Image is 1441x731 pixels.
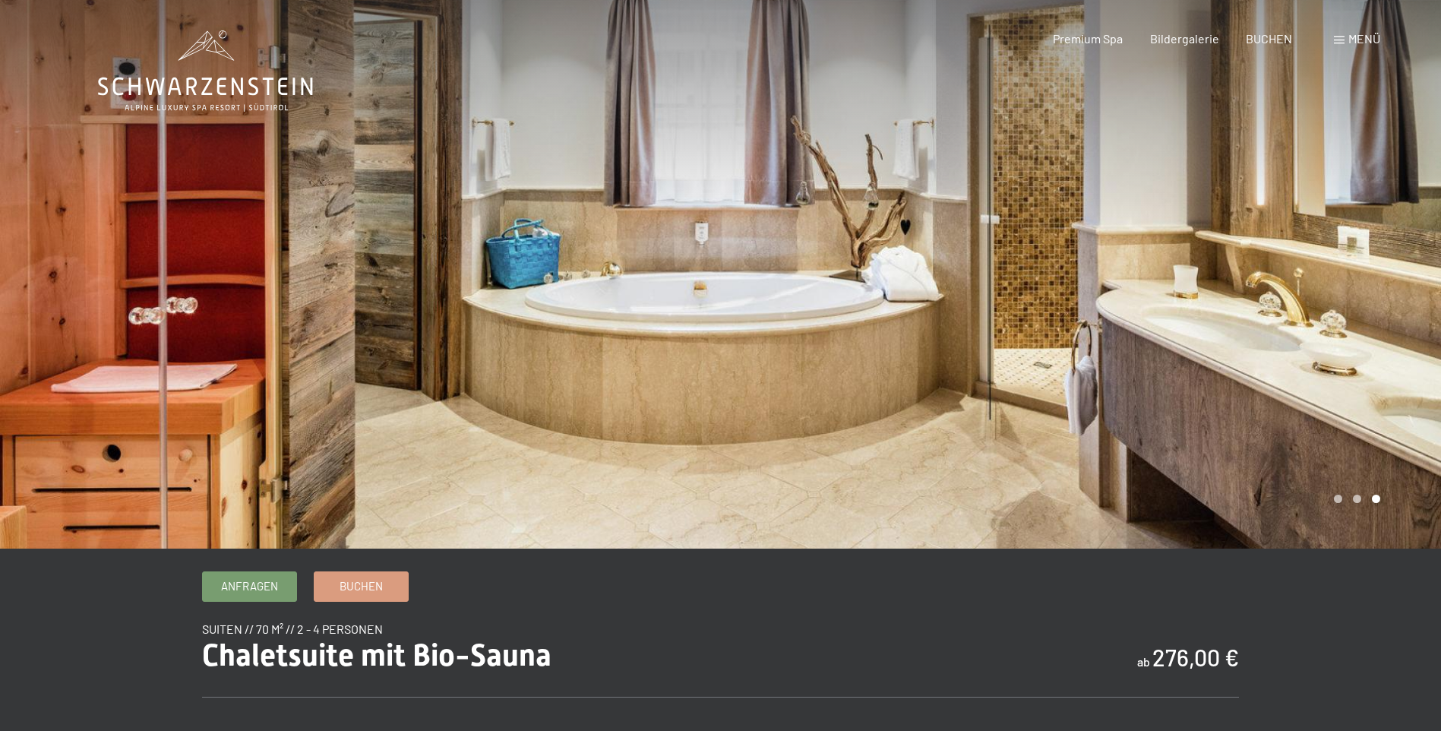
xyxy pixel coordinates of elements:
span: Menü [1348,31,1380,46]
span: Chaletsuite mit Bio-Sauna [202,638,551,673]
a: Anfragen [203,572,296,601]
b: 276,00 € [1152,644,1239,671]
a: Premium Spa [1053,31,1123,46]
a: BUCHEN [1246,31,1292,46]
span: Anfragen [221,578,278,594]
a: Buchen [314,572,408,601]
span: Buchen [340,578,383,594]
a: Bildergalerie [1150,31,1219,46]
span: Suiten // 70 m² // 2 - 4 Personen [202,622,383,636]
span: ab [1137,654,1150,669]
